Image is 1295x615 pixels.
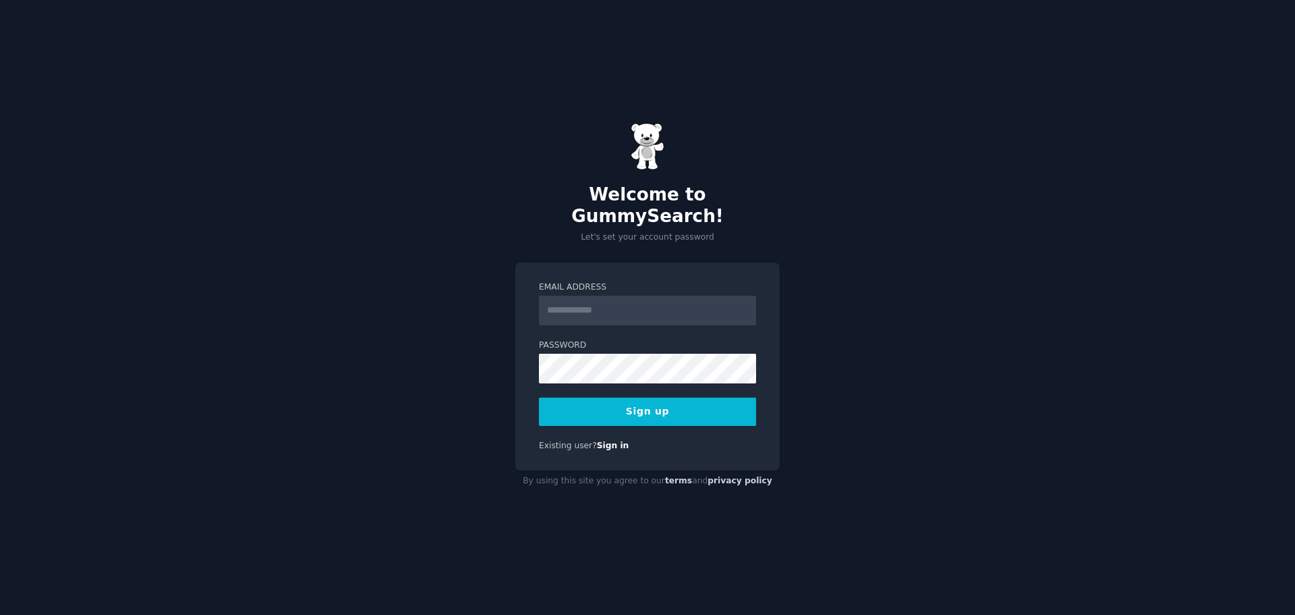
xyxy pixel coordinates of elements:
[539,282,756,294] label: Email Address
[539,340,756,352] label: Password
[539,398,756,426] button: Sign up
[515,232,780,244] p: Let's set your account password
[665,476,692,485] a: terms
[539,441,597,450] span: Existing user?
[597,441,629,450] a: Sign in
[515,184,780,227] h2: Welcome to GummySearch!
[708,476,772,485] a: privacy policy
[515,471,780,492] div: By using this site you agree to our and
[631,123,664,170] img: Gummy Bear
